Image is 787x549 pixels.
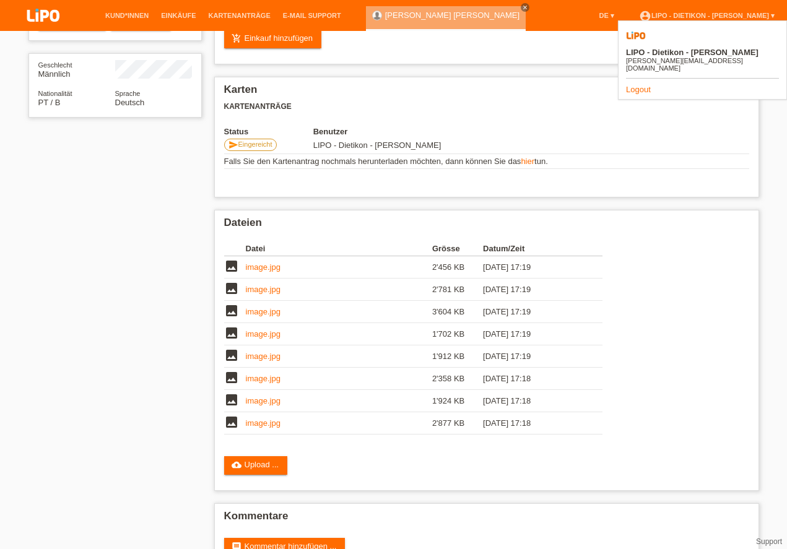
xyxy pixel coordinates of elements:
[224,303,239,318] i: image
[483,323,585,345] td: [DATE] 17:19
[246,374,280,383] a: image.jpg
[483,241,585,256] th: Datum/Zeit
[232,33,241,43] i: add_shopping_cart
[483,256,585,279] td: [DATE] 17:19
[224,281,239,296] i: image
[224,370,239,385] i: image
[115,98,145,107] span: Deutsch
[593,12,620,19] a: DE ▾
[38,90,72,97] span: Nationalität
[224,217,749,235] h2: Dateien
[246,262,280,272] a: image.jpg
[483,301,585,323] td: [DATE] 17:19
[224,154,749,169] td: Falls Sie den Kartenantrag nochmals herunterladen möchten, dann können Sie das tun.
[224,84,749,102] h2: Karten
[483,279,585,301] td: [DATE] 17:19
[432,279,483,301] td: 2'781 KB
[224,102,749,111] h3: Kartenanträge
[432,390,483,412] td: 1'924 KB
[38,60,115,79] div: Männlich
[246,329,280,339] a: image.jpg
[522,4,528,11] i: close
[202,12,277,19] a: Kartenanträge
[626,57,779,72] div: [PERSON_NAME][EMAIL_ADDRESS][DOMAIN_NAME]
[246,285,280,294] a: image.jpg
[483,368,585,390] td: [DATE] 17:18
[639,10,651,22] i: account_circle
[232,460,241,470] i: cloud_upload
[246,396,280,405] a: image.jpg
[521,3,529,12] a: close
[626,85,651,94] a: Logout
[38,61,72,69] span: Geschlecht
[246,418,280,428] a: image.jpg
[99,12,155,19] a: Kund*innen
[756,537,782,546] a: Support
[313,127,523,136] th: Benutzer
[38,98,61,107] span: Portugal / B / 01.03.2018
[521,157,534,166] a: hier
[432,256,483,279] td: 2'456 KB
[224,415,239,430] i: image
[432,323,483,345] td: 1'702 KB
[277,12,347,19] a: E-Mail Support
[432,345,483,368] td: 1'912 KB
[224,456,288,475] a: cloud_uploadUpload ...
[224,259,239,274] i: image
[155,12,202,19] a: Einkäufe
[313,140,441,150] span: 17.09.2025
[228,140,238,150] i: send
[224,127,313,136] th: Status
[483,345,585,368] td: [DATE] 17:19
[246,241,432,256] th: Datei
[483,412,585,434] td: [DATE] 17:18
[238,140,272,148] span: Eingereicht
[432,412,483,434] td: 2'877 KB
[12,25,74,35] a: LIPO pay
[224,348,239,363] i: image
[432,368,483,390] td: 2'358 KB
[633,12,781,19] a: account_circleLIPO - Dietikon - [PERSON_NAME] ▾
[246,307,280,316] a: image.jpg
[626,26,646,46] img: 39073_square.png
[224,392,239,407] i: image
[224,326,239,340] i: image
[432,241,483,256] th: Grösse
[483,390,585,412] td: [DATE] 17:18
[224,510,749,529] h2: Kommentare
[246,352,280,361] a: image.jpg
[432,301,483,323] td: 3'604 KB
[385,11,520,20] a: [PERSON_NAME] [PERSON_NAME]
[224,30,322,48] a: add_shopping_cartEinkauf hinzufügen
[115,90,141,97] span: Sprache
[626,48,759,57] b: LIPO - Dietikon - [PERSON_NAME]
